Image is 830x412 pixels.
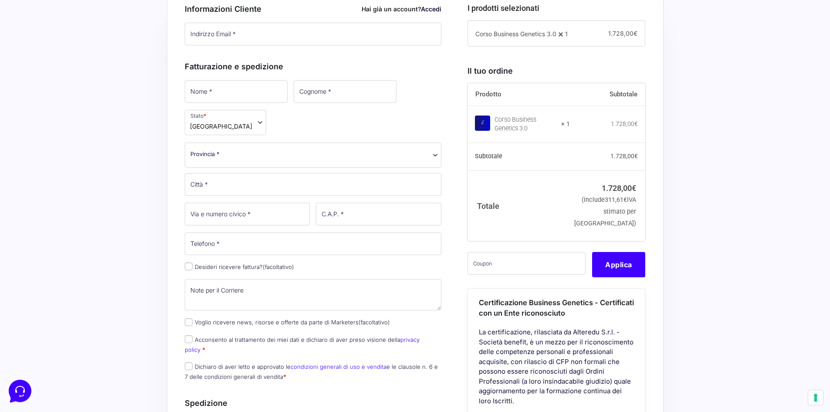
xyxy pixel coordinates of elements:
[634,120,638,127] span: €
[7,280,61,300] button: Home
[316,203,441,225] input: C.A.P. *
[263,263,294,270] span: (facoltativo)
[185,110,266,135] span: Stato
[608,30,637,37] span: 1.728,00
[185,335,193,343] input: Acconsento al trattamento dei miei dati e dichiaro di aver preso visione dellaprivacy policy
[294,80,396,103] input: Cognome *
[185,143,442,168] span: Provincia
[468,143,570,171] th: Subtotale
[75,292,99,300] p: Messaggi
[14,73,160,91] button: Inizia una conversazione
[592,252,645,277] button: Applica
[7,7,146,21] h2: Ciao da Marketers 👋
[808,390,823,405] button: Le tue preferenze relative al consenso per le tecnologie di tracciamento
[468,83,570,106] th: Prodotto
[57,78,129,85] span: Inizia una conversazione
[602,184,636,193] bdi: 1.728,00
[565,30,568,37] span: 1
[495,116,556,133] div: Corso Business Genetics 3.0
[190,122,252,131] span: Italia
[185,203,310,225] input: Via e numero civico *
[185,173,442,196] input: Città *
[185,363,438,380] label: Dichiaro di aver letto e approvato le e le clausole n. 6 e 7 delle condizioni generali di vendita
[14,108,68,115] span: Trova una risposta
[185,362,193,370] input: Dichiaro di aver letto e approvato lecondizioni generali di uso e venditae le clausole n. 6 e 7 d...
[61,280,114,300] button: Messaggi
[574,196,636,227] small: (include IVA stimato per [GEOGRAPHIC_DATA])
[185,3,442,15] h3: Informazioni Cliente
[185,318,193,326] input: Voglio ricevere news, risorse e offerte da parte di Marketers(facoltativo)
[7,378,33,404] iframe: Customerly Messenger Launcher
[190,150,220,159] span: Provincia *
[468,65,645,77] h3: Il tuo ordine
[623,196,627,204] span: €
[14,35,74,42] span: Le tue conversazioni
[634,30,637,37] span: €
[14,49,31,66] img: dark
[610,153,638,160] bdi: 1.728,00
[468,2,645,14] h3: I prodotti selezionati
[185,397,442,409] h3: Spedizione
[605,196,627,204] span: 311,61
[634,153,638,160] span: €
[475,30,556,37] span: Corso Business Genetics 3.0
[632,184,636,193] span: €
[20,127,142,136] input: Cerca un articolo...
[134,292,147,300] p: Aiuto
[93,108,160,115] a: Apri Centro Assistenza
[185,263,294,270] label: Desideri ricevere fattura?
[362,4,441,14] div: Hai già un account?
[479,298,634,318] span: Certificazione Business Genetics - Certificati con un Ente riconosciuto
[359,319,390,326] span: (facoltativo)
[185,61,442,72] h3: Fatturazione e spedizione
[185,23,442,45] input: Indirizzo Email *
[185,319,390,326] label: Voglio ricevere news, risorse e offerte da parte di Marketers
[26,292,41,300] p: Home
[185,262,193,270] input: Desideri ricevere fattura?(facoltativo)
[468,170,570,241] th: Totale
[291,363,386,370] a: condizioni generali di uso e vendita
[185,336,420,353] label: Acconsento al trattamento dei miei dati e dichiaro di aver preso visione della
[570,83,646,106] th: Subtotale
[185,232,442,255] input: Telefono *
[561,120,570,129] strong: × 1
[42,49,59,66] img: dark
[185,80,288,103] input: Nome *
[114,280,167,300] button: Aiuto
[468,252,586,275] input: Coupon
[421,5,441,13] a: Accedi
[475,116,490,131] img: Corso Business Genetics 3.0
[28,49,45,66] img: dark
[611,120,638,127] bdi: 1.728,00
